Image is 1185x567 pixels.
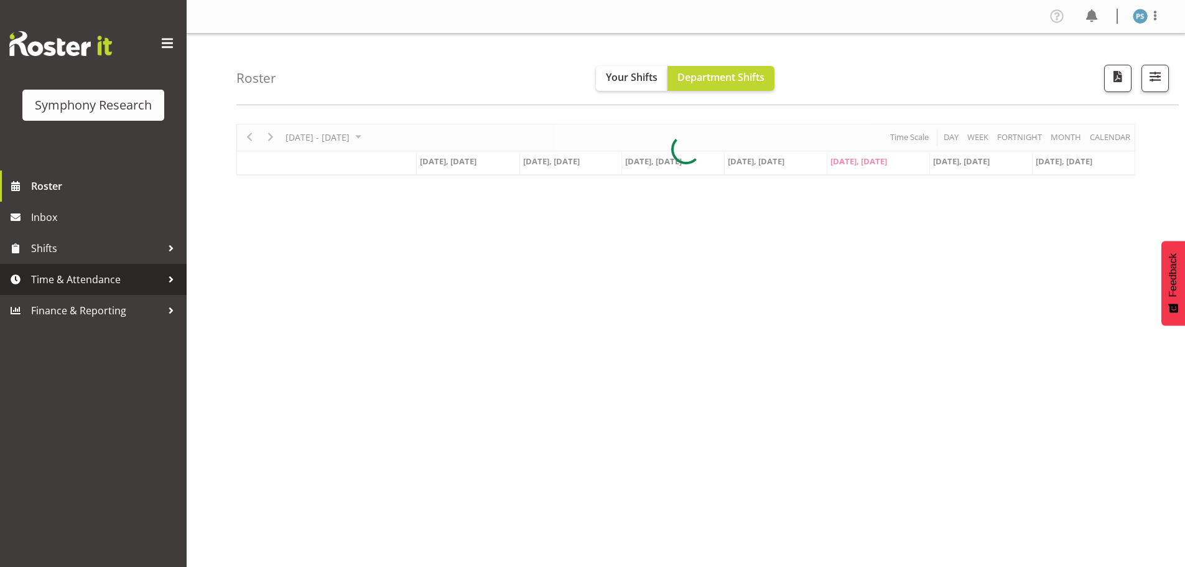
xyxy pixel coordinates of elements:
button: Your Shifts [596,66,667,91]
button: Download a PDF of the roster according to the set date range. [1104,65,1132,92]
span: Inbox [31,208,180,227]
span: Roster [31,177,180,195]
button: Feedback - Show survey [1161,241,1185,326]
button: Filter Shifts [1141,65,1169,92]
div: Symphony Research [35,96,152,115]
span: Time & Attendance [31,270,162,289]
h4: Roster [236,71,276,85]
span: Shifts [31,239,162,258]
span: Department Shifts [677,70,764,84]
span: Feedback [1168,253,1179,297]
img: Rosterit website logo [9,31,112,56]
span: Finance & Reporting [31,301,162,320]
span: Your Shifts [606,70,658,84]
img: paul-s-stoneham1982.jpg [1133,9,1148,24]
button: Department Shifts [667,66,774,91]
